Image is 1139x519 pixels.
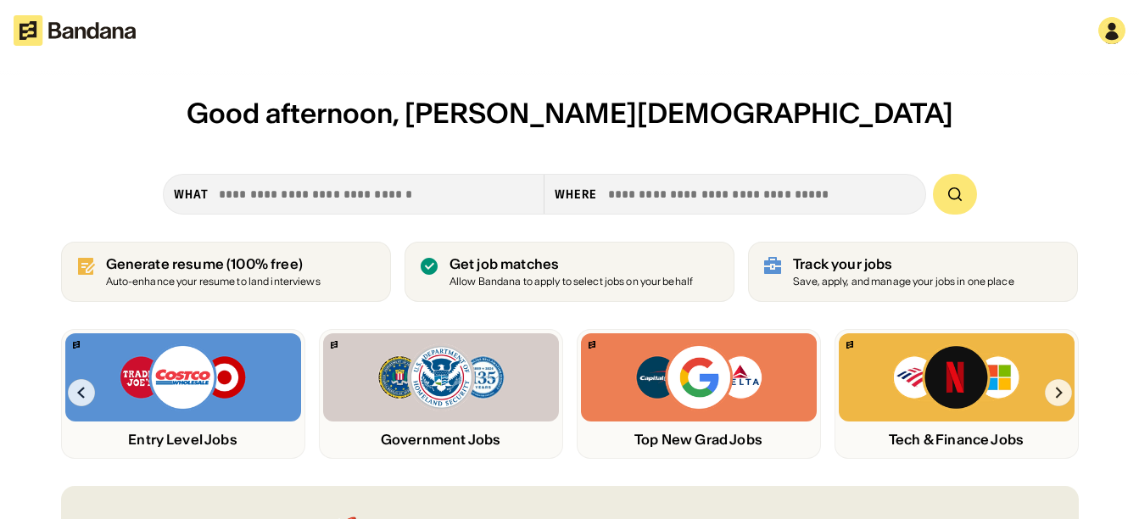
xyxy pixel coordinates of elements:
img: Right Arrow [1045,379,1072,406]
div: Tech & Finance Jobs [839,432,1075,448]
img: Bandana logo [73,341,80,349]
img: Bank of America, Netflix, Microsoft logos [892,343,1020,411]
a: Bandana logoCapital One, Google, Delta logosTop New Grad Jobs [577,329,821,459]
div: Get job matches [449,256,693,272]
a: Track your jobs Save, apply, and manage your jobs in one place [748,242,1078,302]
span: Good afternoon, [PERSON_NAME][DEMOGRAPHIC_DATA] [187,96,953,131]
a: Get job matches Allow Bandana to apply to select jobs on your behalf [405,242,734,302]
div: what [174,187,209,202]
img: Capital One, Google, Delta logos [634,343,763,411]
a: Bandana logoBank of America, Netflix, Microsoft logosTech & Finance Jobs [835,329,1079,459]
img: Bandana logo [331,341,338,349]
img: Bandana logotype [14,15,136,46]
div: Save, apply, and manage your jobs in one place [793,276,1014,287]
div: Entry Level Jobs [65,432,301,448]
img: Trader Joe’s, Costco, Target logos [119,343,248,411]
img: Bandana logo [846,341,853,349]
div: Generate resume [106,256,321,272]
img: Left Arrow [68,379,95,406]
div: Auto-enhance your resume to land interviews [106,276,321,287]
a: Bandana logoFBI, DHS, MWRD logosGovernment Jobs [319,329,563,459]
div: Top New Grad Jobs [581,432,817,448]
a: Bandana logoTrader Joe’s, Costco, Target logosEntry Level Jobs [61,329,305,459]
img: Bandana logo [589,341,595,349]
span: (100% free) [226,255,303,272]
a: Generate resume (100% free)Auto-enhance your resume to land interviews [61,242,391,302]
div: Where [555,187,598,202]
img: FBI, DHS, MWRD logos [377,343,505,411]
div: Government Jobs [323,432,559,448]
div: Track your jobs [793,256,1014,272]
div: Allow Bandana to apply to select jobs on your behalf [449,276,693,287]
